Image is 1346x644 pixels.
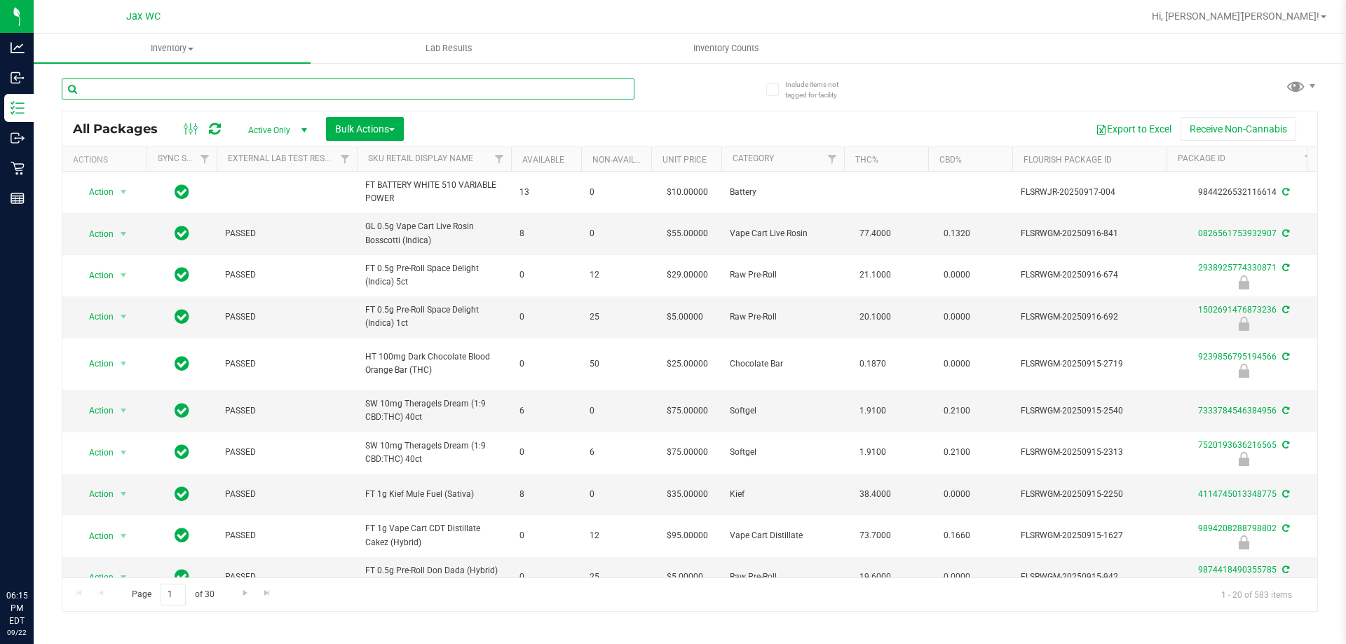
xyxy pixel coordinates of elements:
span: 0 [519,357,573,371]
span: $10.00000 [660,182,715,203]
span: 0 [519,310,573,324]
span: PASSED [225,488,348,501]
span: 0 [590,227,643,240]
span: FLSRWGM-20250916-692 [1021,310,1158,324]
a: 7333784546384956 [1198,406,1277,416]
a: Filter [488,147,511,171]
span: select [115,401,132,420]
a: Unit Price [662,155,707,165]
span: 50 [590,357,643,371]
a: 9894208288798802 [1198,523,1277,533]
a: Package ID [1178,153,1225,163]
a: Inventory Counts [587,34,864,63]
a: Go to the next page [235,584,255,603]
span: FT 1g Vape Cart CDT Distillate Cakez (Hybrid) [365,522,503,549]
span: Action [76,526,114,546]
span: Sync from Compliance System [1280,228,1289,238]
a: Go to the last page [257,584,278,603]
span: Vape Cart Distillate [730,529,836,542]
span: 0.0000 [937,484,977,505]
span: Jax WC [126,11,161,22]
span: Hi, [PERSON_NAME]'[PERSON_NAME]! [1152,11,1319,22]
a: Lab Results [311,34,587,63]
div: Newly Received [1164,452,1323,466]
span: HT 100mg Dark Chocolate Blood Orange Bar (THC) [365,350,503,377]
span: 0 [519,529,573,542]
span: 0 [519,446,573,459]
span: FT 0.5g Pre-Roll Space Delight (Indica) 1ct [365,303,503,330]
span: FT 0.5g Pre-Roll Space Delight (Indica) 5ct [365,262,503,289]
span: Sync from Compliance System [1280,565,1289,575]
span: In Sync [175,265,189,285]
span: Action [76,354,114,374]
span: 12 [590,529,643,542]
span: 73.7000 [852,526,898,546]
span: select [115,266,132,285]
a: CBD% [939,155,962,165]
a: 4114745013348775 [1198,489,1277,499]
span: $35.00000 [660,484,715,505]
span: 0.0000 [937,307,977,327]
span: $75.00000 [660,442,715,463]
span: SW 10mg Theragels Dream (1:9 CBD:THC) 40ct [365,397,503,424]
span: Sync from Compliance System [1280,187,1289,197]
span: Action [76,182,114,202]
span: In Sync [175,307,189,327]
span: Inventory Counts [674,42,778,55]
a: 2938925774330871 [1198,263,1277,273]
inline-svg: Outbound [11,131,25,145]
span: 0.2100 [937,401,977,421]
span: $29.00000 [660,265,715,285]
input: 1 [161,584,186,605]
span: select [115,182,132,202]
span: 38.4000 [852,484,898,505]
span: 1.9100 [852,401,893,421]
span: In Sync [175,182,189,202]
button: Receive Non-Cannabis [1181,117,1296,141]
span: Chocolate Bar [730,357,836,371]
span: In Sync [175,224,189,243]
span: select [115,568,132,587]
span: All Packages [73,121,172,137]
a: 0826561753932907 [1198,228,1277,238]
span: select [115,307,132,327]
span: select [115,484,132,504]
span: Sync from Compliance System [1280,263,1289,273]
span: Sync from Compliance System [1280,352,1289,362]
span: FLSRWGM-20250915-2719 [1021,357,1158,371]
span: FLSRWGM-20250915-1627 [1021,529,1158,542]
span: FT 0.5g Pre-Roll Don Dada (Hybrid) 1ct [365,564,503,591]
inline-svg: Analytics [11,41,25,55]
span: Bulk Actions [335,123,395,135]
span: $55.00000 [660,224,715,244]
span: 1.9100 [852,442,893,463]
span: Action [76,484,114,504]
span: In Sync [175,401,189,420]
span: Sync from Compliance System [1280,489,1289,499]
p: 06:15 PM EDT [6,589,27,627]
span: Sync from Compliance System [1280,406,1289,416]
span: Raw Pre-Roll [730,268,836,282]
span: Action [76,266,114,285]
a: Filter [821,147,844,171]
span: Battery [730,186,836,199]
span: PASSED [225,227,348,240]
span: 77.4000 [852,224,898,244]
span: FLSRWGM-20250916-841 [1021,227,1158,240]
span: 6 [519,404,573,418]
span: FLSRWGM-20250916-674 [1021,268,1158,282]
span: Softgel [730,404,836,418]
a: 9239856795194566 [1198,352,1277,362]
a: Inventory [34,34,311,63]
div: Newly Received [1164,535,1323,549]
span: In Sync [175,442,189,462]
div: Launch Hold [1164,317,1323,331]
span: Action [76,568,114,587]
input: Search Package ID, Item Name, SKU, Lot or Part Number... [62,78,634,100]
span: Action [76,307,114,327]
inline-svg: Reports [11,191,25,205]
a: Sku Retail Display Name [368,153,473,163]
span: 19.6000 [852,567,898,587]
span: 13 [519,186,573,199]
span: 0.0000 [937,354,977,374]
